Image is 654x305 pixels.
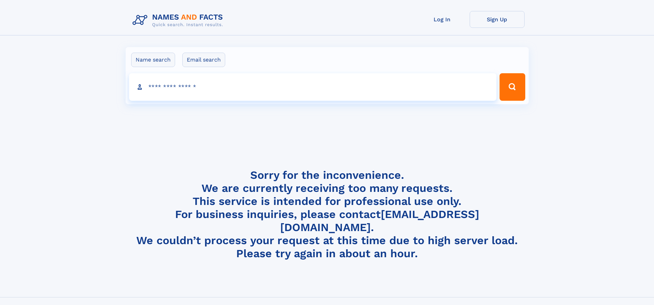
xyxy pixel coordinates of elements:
[129,73,497,101] input: search input
[130,11,229,30] img: Logo Names and Facts
[500,73,525,101] button: Search Button
[131,53,175,67] label: Name search
[182,53,225,67] label: Email search
[280,208,479,234] a: [EMAIL_ADDRESS][DOMAIN_NAME]
[415,11,470,28] a: Log In
[130,168,525,260] h4: Sorry for the inconvenience. We are currently receiving too many requests. This service is intend...
[470,11,525,28] a: Sign Up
